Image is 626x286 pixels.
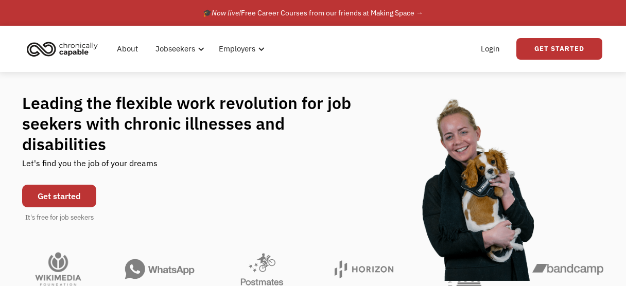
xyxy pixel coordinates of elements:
div: 🎓 Free Career Courses from our friends at Making Space → [203,7,423,19]
div: Let's find you the job of your dreams [22,154,158,180]
div: Employers [219,43,255,55]
div: Jobseekers [155,43,195,55]
a: home [24,38,106,60]
div: Employers [213,32,268,65]
a: Get started [22,185,96,207]
em: Now live! [212,8,241,17]
div: It's free for job seekers [25,212,94,223]
img: Chronically Capable logo [24,38,101,60]
a: About [111,32,144,65]
h1: Leading the flexible work revolution for job seekers with chronic illnesses and disabilities [22,93,371,154]
a: Login [475,32,506,65]
a: Get Started [516,38,602,60]
div: Jobseekers [149,32,207,65]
